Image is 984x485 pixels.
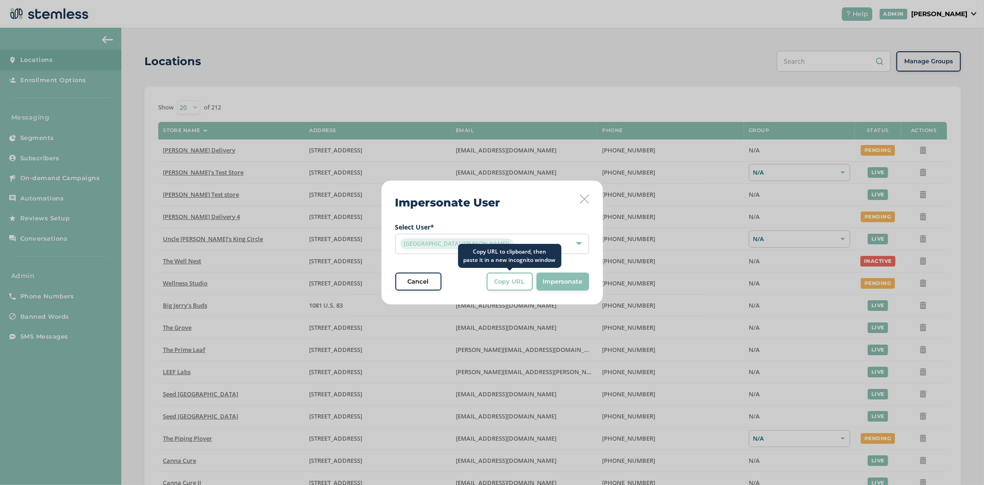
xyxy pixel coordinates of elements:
button: Impersonate [537,273,589,291]
div: Copy URL to clipboard, then paste it in a new incognito window [458,244,561,268]
button: Copy URL [487,273,533,291]
iframe: Chat Widget [938,441,984,485]
span: Copy URL [495,277,525,286]
h2: Impersonate User [395,194,501,211]
button: Cancel [395,273,441,291]
span: Cancel [408,277,429,286]
span: [GEOGRAPHIC_DATA] ([PERSON_NAME]) [400,238,513,249]
label: Select User [395,222,589,232]
span: Impersonate [543,277,583,286]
